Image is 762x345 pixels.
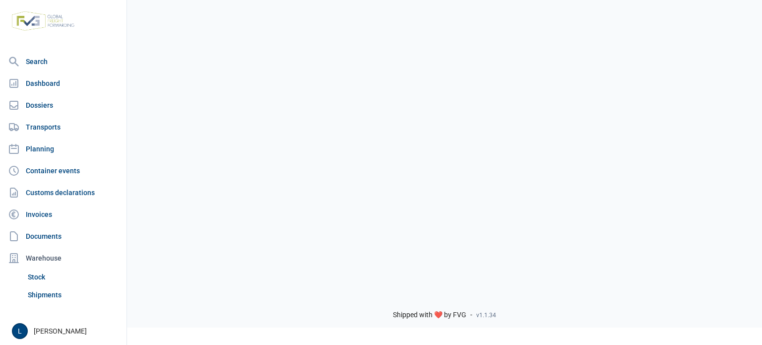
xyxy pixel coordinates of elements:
[12,323,28,339] button: L
[4,139,123,159] a: Planning
[4,52,123,71] a: Search
[4,117,123,137] a: Transports
[4,226,123,246] a: Documents
[476,311,496,319] span: v1.1.34
[24,286,123,304] a: Shipments
[12,323,121,339] div: [PERSON_NAME]
[470,311,472,320] span: -
[4,95,123,115] a: Dossiers
[4,205,123,224] a: Invoices
[4,73,123,93] a: Dashboard
[393,311,466,320] span: Shipped with ❤️ by FVG
[8,7,78,35] img: FVG - Global freight forwarding
[4,183,123,203] a: Customs declarations
[4,248,123,268] div: Warehouse
[4,161,123,181] a: Container events
[24,268,123,286] a: Stock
